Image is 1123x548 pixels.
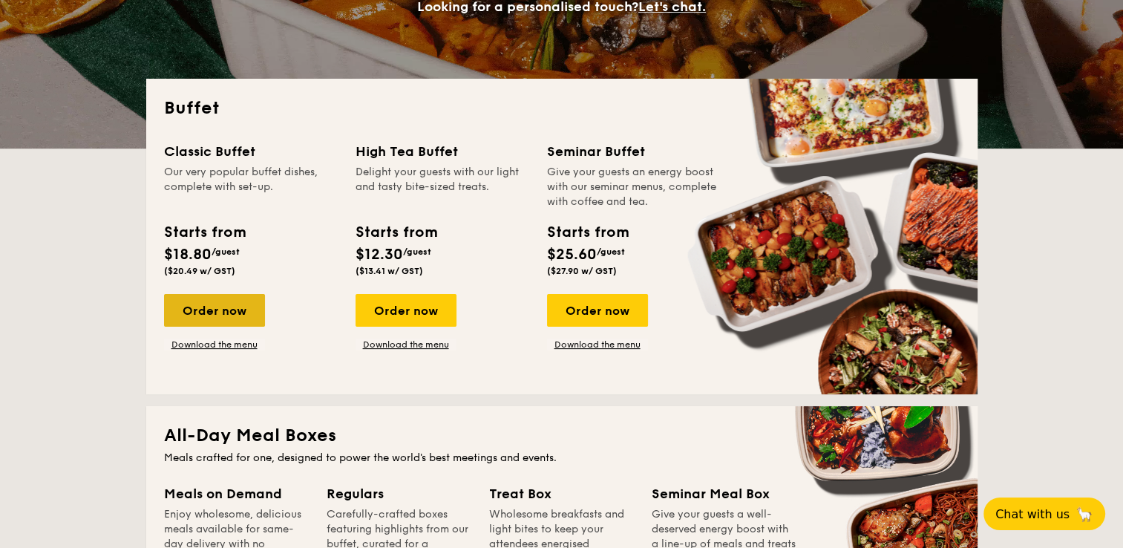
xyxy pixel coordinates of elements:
a: Download the menu [547,339,648,350]
div: Starts from [356,221,436,244]
span: ($13.41 w/ GST) [356,266,423,276]
span: 🦙 [1075,506,1093,523]
div: Meals on Demand [164,483,309,504]
div: Regulars [327,483,471,504]
a: Download the menu [164,339,265,350]
span: /guest [403,247,431,257]
div: Order now [164,294,265,327]
div: Seminar Meal Box [652,483,796,504]
span: ($27.90 w/ GST) [547,266,617,276]
h2: Buffet [164,97,960,120]
span: $12.30 [356,246,403,264]
span: /guest [597,247,625,257]
div: Delight your guests with our light and tasty bite-sized treats. [356,165,529,209]
div: Give your guests an energy boost with our seminar menus, complete with coffee and tea. [547,165,721,209]
div: Our very popular buffet dishes, complete with set-up. [164,165,338,209]
span: Chat with us [995,507,1070,521]
a: Download the menu [356,339,456,350]
button: Chat with us🦙 [983,498,1105,530]
span: $25.60 [547,246,597,264]
div: Meals crafted for one, designed to power the world's best meetings and events. [164,451,960,466]
div: Starts from [547,221,628,244]
div: Treat Box [489,483,634,504]
span: /guest [212,247,240,257]
div: Classic Buffet [164,141,338,162]
div: Order now [356,294,456,327]
div: High Tea Buffet [356,141,529,162]
h2: All-Day Meal Boxes [164,424,960,448]
div: Starts from [164,221,245,244]
span: ($20.49 w/ GST) [164,266,235,276]
div: Seminar Buffet [547,141,721,162]
div: Order now [547,294,648,327]
span: $18.80 [164,246,212,264]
